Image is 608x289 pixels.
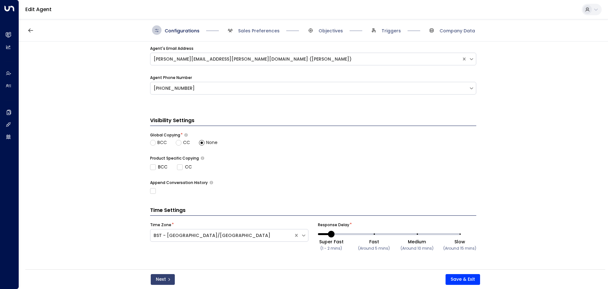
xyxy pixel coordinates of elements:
div: Medium [401,239,434,245]
label: Agent's Email Address [150,46,193,51]
label: Product Specific Copying [150,155,199,161]
button: Determine if there should be product-specific CC or BCC rules for all of the agent’s emails. Sele... [201,156,204,160]
span: Sales Preferences [238,28,280,34]
span: Company Data [440,28,475,34]
div: [PERSON_NAME][EMAIL_ADDRESS][PERSON_NAME][DOMAIN_NAME] ([PERSON_NAME]) [154,56,458,62]
button: Next [151,274,175,285]
h3: Time Settings [150,207,476,216]
span: None [206,139,218,146]
span: CC [183,139,190,146]
div: [PHONE_NUMBER] [154,85,465,92]
label: Time Zone [150,222,171,228]
h3: Visibility Settings [150,117,476,126]
div: Fast [358,239,390,245]
label: Agent Phone Number [150,75,192,81]
label: Global Copying [150,132,180,138]
label: Append Conversation History [150,180,208,186]
button: Choose whether the agent should include specific emails in the CC or BCC line of all outgoing ema... [184,133,188,137]
a: Edit Agent [25,6,52,13]
span: Objectives [319,28,343,34]
small: (1 - 2 mins) [320,246,342,251]
span: Configurations [165,28,199,34]
small: (Around 10 mins) [401,246,434,251]
span: Triggers [382,28,401,34]
label: Response Delay [318,222,349,228]
span: BCC [157,139,167,146]
label: CC [177,164,192,170]
small: (Around 5 mins) [358,246,390,251]
div: Slow [443,239,476,245]
button: Save & Exit [446,274,480,285]
button: Only use if needed, as email clients normally append the conversation history to outgoing emails.... [210,181,213,184]
div: Super Fast [319,239,344,245]
label: BCC [150,164,168,170]
small: (Around 15 mins) [443,246,476,251]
